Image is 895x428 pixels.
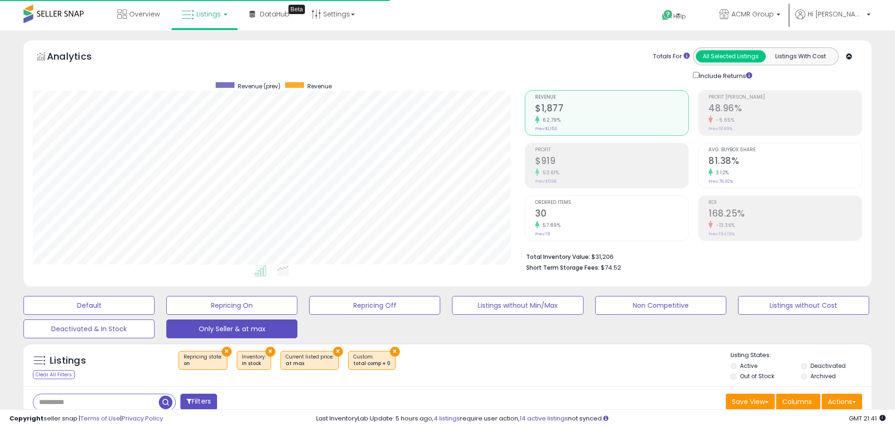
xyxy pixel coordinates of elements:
small: 53.61% [539,169,559,176]
small: 62.79% [539,117,560,124]
div: at max [286,360,334,367]
button: Save View [726,394,775,410]
span: Avg. Buybox Share [708,148,862,153]
a: 14 active listings [520,414,568,423]
span: Help [673,12,686,20]
div: in stock [242,360,266,367]
div: total comp = 0 [353,360,390,367]
span: Profit [PERSON_NAME] [708,95,862,100]
div: Tooltip anchor [288,5,305,14]
a: 4 listings [434,414,460,423]
strong: Copyright [9,414,44,423]
span: Hi [PERSON_NAME] [808,9,864,19]
button: Columns [776,394,820,410]
h5: Listings [50,354,86,367]
small: Prev: 194.19% [708,231,735,237]
button: Deactivated & In Stock [23,319,155,338]
button: × [333,347,343,357]
h2: 30 [535,208,688,221]
a: Terms of Use [80,414,120,423]
span: Listings [196,9,221,19]
div: Clear All Filters [33,370,75,379]
button: All Selected Listings [696,50,766,62]
button: Listings without Cost [738,296,869,315]
small: 3.12% [713,169,729,176]
div: seller snap | | [9,414,163,423]
small: 57.89% [539,222,560,229]
button: Repricing On [166,296,297,315]
span: Columns [782,397,812,406]
button: Default [23,296,155,315]
h5: Analytics [47,50,110,65]
button: Non Competitive [595,296,726,315]
i: Get Help [662,9,673,21]
span: Custom: [353,353,390,367]
span: Profit [535,148,688,153]
label: Archived [810,372,836,380]
button: Actions [822,394,862,410]
button: Listings With Cost [765,50,835,62]
span: $74.52 [601,263,621,272]
button: × [222,347,232,357]
span: Revenue [535,95,688,100]
div: Include Returns [686,70,763,81]
div: Last InventoryLab Update: 5 hours ago, require user action, not synced. [316,414,886,423]
li: $31,206 [526,250,855,262]
small: Prev: 78.92% [708,179,733,184]
div: Totals For [653,52,690,61]
button: Only Seller & at max [166,319,297,338]
button: Filters [180,394,217,410]
button: Repricing Off [309,296,440,315]
h2: 81.38% [708,156,862,168]
label: Out of Stock [740,372,774,380]
span: Revenue [307,82,332,90]
label: Active [740,362,757,370]
a: Help [654,2,704,31]
small: Prev: 51.89% [708,126,732,132]
small: Prev: 19 [535,231,550,237]
span: Revenue (prev) [238,82,280,90]
button: Listings without Min/Max [452,296,583,315]
h2: $1,877 [535,103,688,116]
span: DataHub [260,9,289,19]
b: Short Term Storage Fees: [526,264,599,272]
span: Repricing state : [184,353,222,367]
span: Current listed price : [286,353,334,367]
span: ACMR Group [732,9,774,19]
span: 2025-10-14 21:41 GMT [849,414,886,423]
a: Privacy Policy [122,414,163,423]
button: × [390,347,400,357]
p: Listing States: [731,351,872,360]
h2: 168.25% [708,208,862,221]
small: -5.65% [713,117,734,124]
span: Overview [129,9,160,19]
div: on [184,360,222,367]
h2: 48.96% [708,103,862,116]
a: Hi [PERSON_NAME] [795,9,871,31]
span: Inventory : [242,353,266,367]
span: Ordered Items [535,200,688,205]
label: Deactivated [810,362,846,370]
span: ROI [708,200,862,205]
small: Prev: $1,153 [535,126,557,132]
small: Prev: $598 [535,179,556,184]
h2: $919 [535,156,688,168]
b: Total Inventory Value: [526,253,590,261]
button: × [265,347,275,357]
small: -13.36% [713,222,735,229]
